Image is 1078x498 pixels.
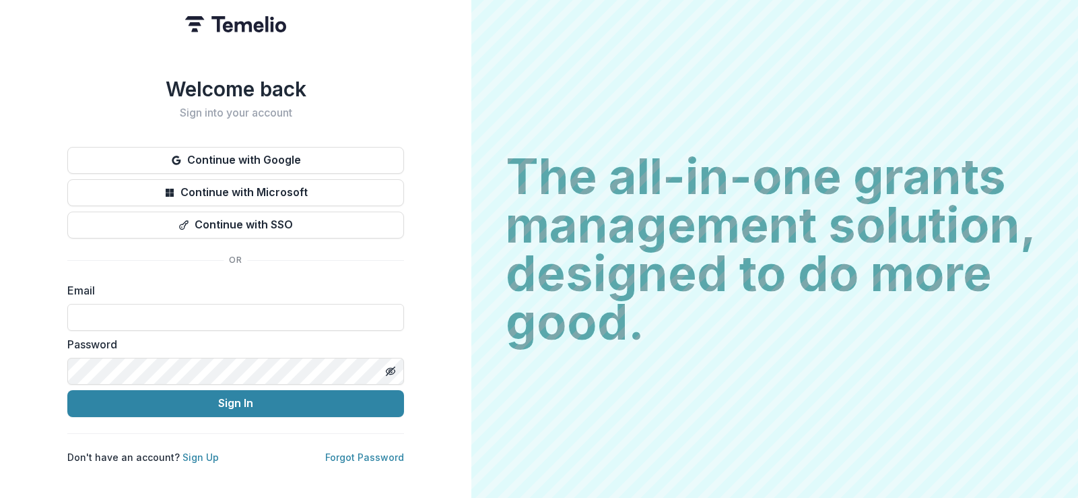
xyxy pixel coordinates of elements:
label: Password [67,336,396,352]
a: Sign Up [182,452,219,463]
p: Don't have an account? [67,450,219,464]
button: Continue with Microsoft [67,179,404,206]
button: Sign In [67,390,404,417]
h2: Sign into your account [67,106,404,119]
h1: Welcome back [67,77,404,101]
a: Forgot Password [325,452,404,463]
button: Continue with Google [67,147,404,174]
img: Temelio [185,16,286,32]
button: Toggle password visibility [380,361,401,382]
button: Continue with SSO [67,212,404,239]
label: Email [67,282,396,299]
